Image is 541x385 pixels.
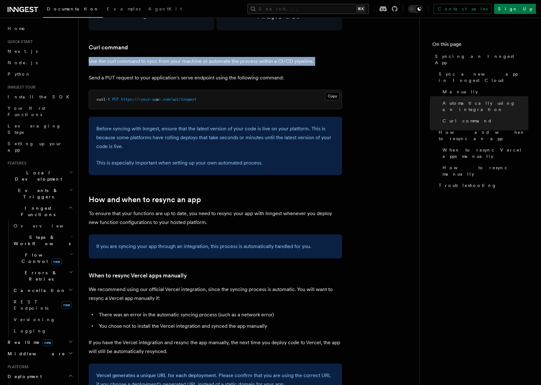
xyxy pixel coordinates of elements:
[5,205,68,218] span: Inngest Functions
[61,301,72,309] span: new
[14,328,47,333] span: Logging
[8,60,38,65] span: Node.js
[11,314,74,325] a: Versioning
[5,220,74,337] div: Inngest Functions
[5,85,35,90] span: Inngest tour
[5,39,33,44] span: Quick start
[107,6,141,11] span: Examples
[97,97,105,102] span: curl
[439,182,497,189] span: Troubleshooting
[144,2,186,17] a: AgentKit
[8,106,45,117] span: Your first Functions
[47,6,99,11] span: Documentation
[11,234,71,247] span: Steps & Workflows
[105,97,110,102] span: -X
[43,2,103,18] a: Documentation
[5,57,74,68] a: Node.js
[96,158,334,167] p: This is especially important when setting up your own automated process.
[51,258,62,265] span: new
[5,120,74,138] a: Leveraging Steps
[5,371,74,382] button: Deployment
[5,339,53,345] span: Realtime
[440,86,528,97] a: Manually
[442,89,478,95] span: Manually
[159,97,161,102] span: >
[5,373,42,380] span: Deployment
[8,25,25,32] span: Home
[5,170,69,182] span: Local Development
[442,100,528,113] span: Automatically using an integration
[89,43,128,52] a: Curl command
[432,51,528,68] a: Syncing an Inngest App
[439,129,528,142] span: How and when to resync an app
[103,2,144,17] a: Examples
[5,185,74,202] button: Events & Triggers
[42,339,53,346] span: new
[89,73,342,82] p: Send a PUT request to your application's serve endpoint using the following command:
[5,102,74,120] a: Your first Functions
[5,23,74,34] a: Home
[436,180,528,191] a: Troubleshooting
[8,71,31,77] span: Python
[440,115,528,127] a: Curl command
[11,270,69,282] span: Errors & Retries
[161,97,196,102] span: .com/api/inngest
[440,97,528,115] a: Automatically using an integration
[436,68,528,86] a: Sync a new app in Inngest Cloud
[11,296,74,314] a: REST Endpointsnew
[14,299,48,311] span: REST Endpoints
[148,6,182,11] span: AgentKit
[5,138,74,156] a: Setting up your app
[89,285,342,303] p: We recommend using our official Vercel integration, since the syncing process is automatic. You w...
[8,49,38,54] span: Next.js
[436,127,528,144] a: How and when to resync an app
[442,118,492,124] span: Curl command
[89,57,342,66] p: Use the curl command to sync from your machine or automate the process within a CI/CD pipeline.
[11,249,74,267] button: Flow Controlnew
[11,232,74,249] button: Steps & Workflows
[96,242,334,251] p: If you are syncing your app through an integration, this process is automatically handled for you.
[139,97,141,102] span: <
[14,223,79,228] span: Overview
[442,165,528,177] span: How to resync manually
[11,287,66,294] span: Cancellation
[112,97,119,102] span: PUT
[89,209,342,227] p: To ensure that your functions are up to date, you need to resync your app with Inngest whenever y...
[5,364,29,369] span: Platform
[5,187,69,200] span: Events & Triggers
[8,94,73,99] span: Install the SDK
[11,285,74,296] button: Cancellation
[11,220,74,232] a: Overview
[5,348,74,359] button: Middleware
[97,310,342,319] li: There was an error in the automatic syncing process (such as a network error)
[89,195,201,204] a: How and when to resync an app
[96,124,334,151] p: Before syncing with Inngest, ensure that the latest version of your code is live on your platform...
[442,147,528,159] span: When to resync Vercel apps manually
[5,91,74,102] a: Install the SDK
[11,267,74,285] button: Errors & Retries
[14,317,55,322] span: Versioning
[5,167,74,185] button: Local Development
[494,4,536,14] a: Sign Up
[141,97,156,102] span: your-ap
[432,40,528,51] h4: On this page
[5,68,74,80] a: Python
[408,5,423,13] button: Toggle dark mode
[5,46,74,57] a: Next.js
[89,271,187,280] a: When to resync Vercel apps manually
[435,53,528,66] span: Syncing an Inngest App
[5,202,74,220] button: Inngest Functions
[440,162,528,180] a: How to resync manually
[440,144,528,162] a: When to resync Vercel apps manually
[434,4,492,14] a: Contact sales
[8,123,61,135] span: Leveraging Steps
[5,351,65,357] span: Middleware
[89,338,342,356] p: If you have the Vercel integration and resync the app manually, the next time you deploy code to ...
[356,6,365,12] kbd: ⌘K
[247,4,369,14] button: Search...⌘K
[325,92,340,100] button: Copy
[439,71,528,84] span: Sync a new app in Inngest Cloud
[11,252,70,264] span: Flow Control
[97,322,342,331] li: You chose not to install the Vercel integration and synced the app manually
[156,97,159,102] span: p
